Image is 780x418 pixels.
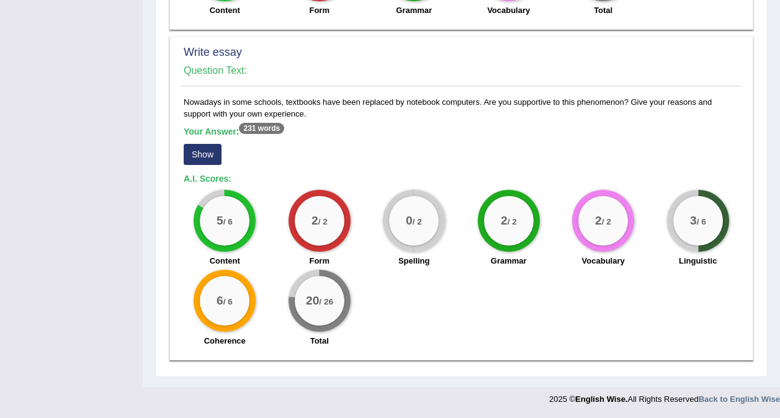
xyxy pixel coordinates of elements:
label: Total [594,4,612,16]
small: / 2 [602,217,611,226]
label: Coherence [204,335,246,347]
div: Nowadays in some schools, textbooks have been replaced by notebook computers. Are you supportive ... [181,96,742,354]
label: Form [309,4,329,16]
small: / 2 [318,217,327,226]
sup: 231 words [239,123,284,134]
label: Vocabulary [582,255,625,267]
big: 3 [690,214,697,228]
label: Content [210,255,240,267]
h4: Question Text: [184,65,739,76]
b: Your Answer: [184,127,284,136]
small: / 6 [223,298,233,307]
label: Content [210,4,240,16]
b: A.I. Scores: [184,174,231,184]
label: Form [309,255,329,267]
small: / 2 [413,217,422,226]
button: Show [184,144,222,165]
label: Vocabulary [487,4,530,16]
big: 2 [501,214,508,228]
label: Total [310,335,329,347]
big: 20 [306,294,319,308]
strong: English Wise. [575,394,627,404]
big: 6 [217,294,223,308]
small: / 6 [223,217,233,226]
small: / 2 [507,217,516,226]
label: Grammar [396,4,432,16]
big: 5 [217,214,223,228]
h2: Write essay [184,47,739,59]
big: 0 [406,214,413,228]
a: Back to English Wise [699,394,780,404]
small: / 26 [319,298,333,307]
big: 2 [312,214,318,228]
label: Linguistic [679,255,717,267]
big: 2 [595,214,602,228]
div: 2025 © All Rights Reserved [549,387,780,405]
small: / 6 [696,217,706,226]
label: Spelling [398,255,430,267]
label: Grammar [491,255,527,267]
